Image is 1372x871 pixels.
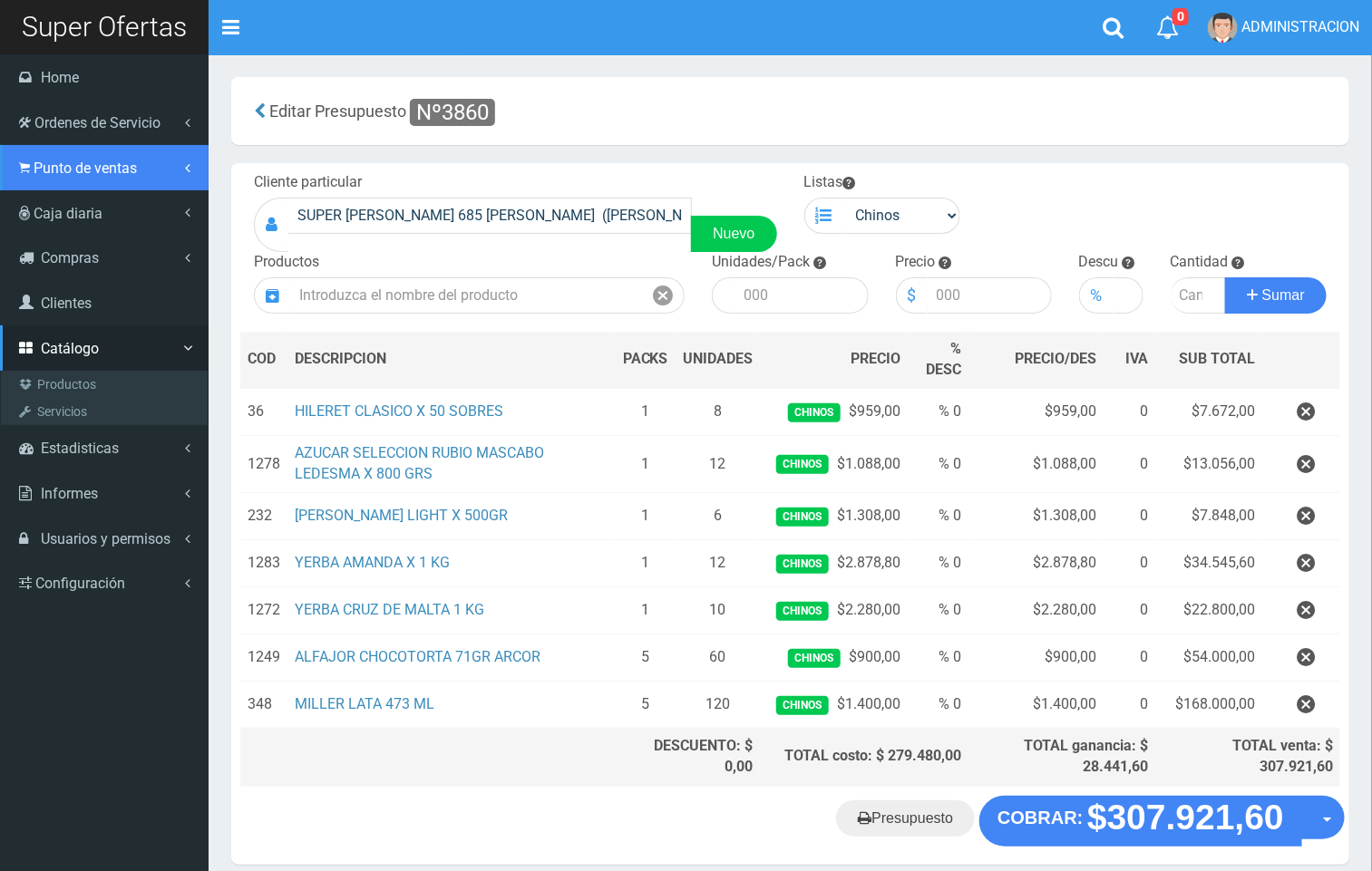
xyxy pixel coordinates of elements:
[290,277,642,314] input: Introduzca el nombre del producto
[240,587,287,634] td: 1272
[1104,634,1156,682] td: 0
[269,102,406,121] span: Editar Presupuesto
[410,99,495,126] span: Nº3860
[788,649,840,668] span: Chinos
[760,388,908,436] td: $959,00
[997,808,1083,827] strong: COBRAR:
[788,403,840,422] span: Chinos
[1163,736,1333,778] div: TOTAL venta: $ 307.921,60
[676,634,760,682] td: 60
[1087,798,1284,837] strong: $307.921,60
[41,69,79,86] span: Home
[41,295,92,312] span: Clientes
[295,695,434,712] a: MILLER LATA 473 ML
[676,540,760,587] td: 12
[676,682,760,729] td: 120
[240,388,287,436] td: 36
[287,332,616,389] th: DES
[1079,252,1119,273] label: Descu
[1156,682,1262,729] td: $168.000,00
[776,602,828,621] span: Chinos
[676,388,760,436] td: 8
[623,736,754,778] div: DESCUENTO: $ 0,00
[836,800,975,837] a: Presupuesto
[776,508,828,527] span: Chinos
[5,371,208,398] a: Productos
[295,444,544,482] a: AZUCAR SELECCION RUBIO MASCABO LEDESMA X 800 GRS
[41,440,119,457] span: Estadisticas
[896,277,928,314] div: $
[1104,436,1156,493] td: 0
[909,493,969,540] td: % 0
[1156,436,1262,493] td: $13.056,00
[254,172,362,193] label: Cliente particular
[295,601,484,618] a: YERBA CRUZ DE MALTA 1 KG
[928,277,1052,314] input: 000
[240,436,287,493] td: 1278
[909,634,969,682] td: % 0
[1079,277,1114,314] div: %
[616,493,676,540] td: 1
[34,205,102,222] span: Caja diaria
[35,575,125,592] span: Configuración
[735,277,868,314] input: 000
[760,436,908,493] td: $1.088,00
[1171,277,1227,314] input: Cantidad
[41,249,99,266] span: Compras
[1015,350,1096,367] span: PRECIO/DES
[1104,493,1156,540] td: 0
[760,634,908,682] td: $900,00
[968,587,1104,634] td: $2.280,00
[1262,287,1305,303] span: Sumar
[676,493,760,540] td: 6
[909,587,969,634] td: % 0
[616,436,676,493] td: 1
[976,736,1148,778] div: TOTAL ganancia: $ 28.441,60
[909,436,969,493] td: % 0
[295,554,450,571] a: YERBA AMANDA X 1 KG
[1171,252,1229,273] label: Cantidad
[1104,388,1156,436] td: 0
[1179,349,1255,370] span: SUB TOTAL
[776,555,828,574] span: Chinos
[616,540,676,587] td: 1
[41,485,98,502] span: Informes
[1156,540,1262,587] td: $34.545,60
[760,587,908,634] td: $2.280,00
[896,252,936,273] label: Precio
[616,587,676,634] td: 1
[804,172,856,193] label: Listas
[1225,277,1327,314] button: Sumar
[760,682,908,729] td: $1.400,00
[1208,13,1238,43] img: User Image
[676,332,760,389] th: UNIDADES
[295,402,503,420] a: HILERET CLASICO X 50 SOBRES
[851,349,901,370] span: PRECIO
[240,332,287,389] th: COD
[1156,388,1262,436] td: $7.672,00
[240,634,287,682] td: 1249
[41,340,99,357] span: Catálogo
[760,493,908,540] td: $1.308,00
[968,388,1104,436] td: $959,00
[691,216,776,252] a: Nuevo
[909,388,969,436] td: % 0
[1173,8,1189,25] span: 0
[34,160,137,177] span: Punto de ventas
[968,634,1104,682] td: $900,00
[41,530,170,547] span: Usuarios y permisos
[979,796,1302,847] button: COBRAR: $307.921,60
[34,114,161,131] span: Ordenes de Servicio
[240,540,287,587] td: 1283
[1126,350,1149,367] span: IVA
[1104,540,1156,587] td: 0
[1104,587,1156,634] td: 0
[295,507,508,524] a: [PERSON_NAME] LIGHT X 500GR
[776,455,828,474] span: Chinos
[926,340,961,378] span: % DESC
[240,682,287,729] td: 348
[968,436,1104,493] td: $1.088,00
[760,540,908,587] td: $2.878,80
[1114,277,1143,314] input: 000
[1156,587,1262,634] td: $22.800,00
